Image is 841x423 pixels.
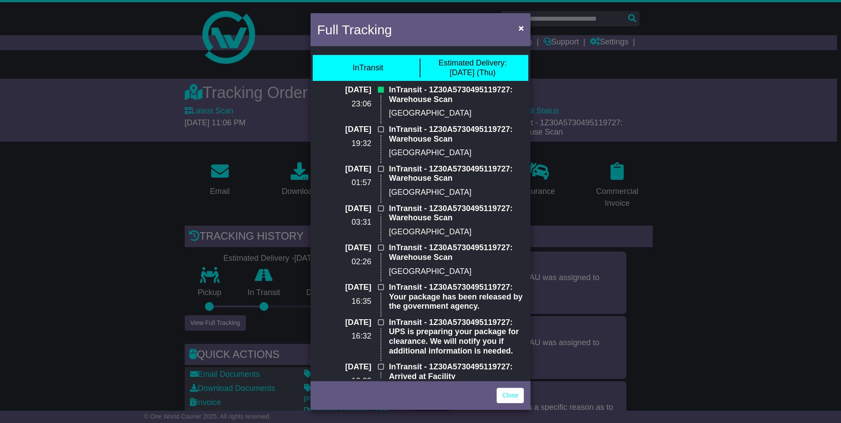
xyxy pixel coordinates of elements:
p: InTransit - 1Z30A5730495119727: UPS is preparing your package for clearance. We will notify you i... [389,318,524,356]
p: [DATE] [317,204,371,214]
p: [DATE] [317,85,371,95]
p: [DATE] [317,318,371,328]
p: [GEOGRAPHIC_DATA] [389,188,524,197]
p: 16:00 [317,376,371,386]
span: Estimated Delivery: [439,58,507,67]
p: [GEOGRAPHIC_DATA] [389,267,524,277]
p: [DATE] [317,243,371,253]
p: InTransit - 1Z30A5730495119727: Warehouse Scan [389,125,524,144]
p: InTransit - 1Z30A5730495119727: Warehouse Scan [389,243,524,262]
p: [DATE] [317,164,371,174]
p: [GEOGRAPHIC_DATA] [389,109,524,118]
p: 16:32 [317,332,371,341]
p: 01:57 [317,178,371,188]
p: 16:35 [317,297,371,306]
p: 23:06 [317,99,371,109]
p: 02:26 [317,257,371,267]
button: Close [514,19,528,37]
p: InTransit - 1Z30A5730495119727: Warehouse Scan [389,164,524,183]
p: 03:31 [317,218,371,227]
p: [DATE] [317,362,371,372]
p: [GEOGRAPHIC_DATA] [389,227,524,237]
p: [DATE] [317,283,371,292]
div: InTransit [353,63,383,73]
span: × [519,23,524,33]
p: InTransit - 1Z30A5730495119727: Warehouse Scan [389,204,524,223]
h4: Full Tracking [317,20,392,40]
p: 19:32 [317,139,371,149]
p: InTransit - 1Z30A5730495119727: Warehouse Scan [389,85,524,104]
p: InTransit - 1Z30A5730495119727: Arrived at Facility [389,362,524,381]
p: [GEOGRAPHIC_DATA] [389,148,524,158]
p: [DATE] [317,125,371,135]
div: [DATE] (Thu) [439,58,507,77]
p: InTransit - 1Z30A5730495119727: Your package has been released by the government agency. [389,283,524,311]
a: Close [497,388,524,403]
